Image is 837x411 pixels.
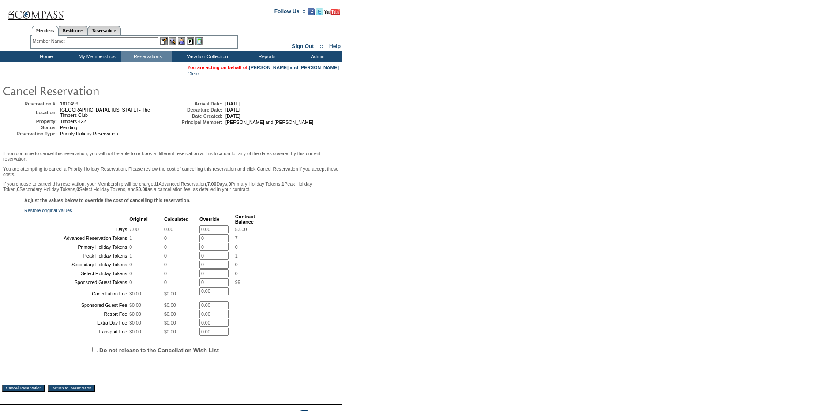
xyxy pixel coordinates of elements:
[235,271,238,276] span: 0
[129,303,141,308] span: $0.00
[240,51,291,62] td: Reports
[164,262,167,267] span: 0
[20,51,71,62] td: Home
[25,261,128,269] td: Secondary Holiday Tokens:
[25,319,128,327] td: Extra Day Fee:
[58,26,88,35] a: Residences
[308,11,315,16] a: Become our fan on Facebook
[169,37,176,45] img: View
[129,244,132,250] span: 0
[25,269,128,277] td: Select Holiday Tokens:
[164,280,167,285] span: 0
[164,291,176,296] span: $0.00
[24,208,72,213] a: Restore original values
[25,243,128,251] td: Primary Holiday Tokens:
[164,311,176,317] span: $0.00
[129,235,132,241] span: 1
[274,7,306,18] td: Follow Us ::
[164,271,167,276] span: 0
[235,262,238,267] span: 0
[235,280,240,285] span: 99
[129,291,141,296] span: $0.00
[235,227,247,232] span: 53.00
[48,385,95,392] input: Return to Reservation
[76,187,79,192] b: 0
[169,120,222,125] td: Principal Member:
[225,101,240,106] span: [DATE]
[225,107,240,112] span: [DATE]
[195,37,203,45] img: b_calculator.gif
[164,244,167,250] span: 0
[136,187,148,192] b: $0.00
[25,278,128,286] td: Sponsored Guest Tokens:
[25,252,128,260] td: Peak Holiday Tokens:
[25,301,128,309] td: Sponsored Guest Fee:
[129,329,141,334] span: $0.00
[25,328,128,336] td: Transport Fee:
[164,235,167,241] span: 0
[32,26,59,36] a: Members
[24,198,191,203] b: Adjust the values below to override the cost of cancelling this reservation.
[60,131,118,136] span: Priority Holiday Reservation
[129,227,139,232] span: 7.00
[164,303,176,308] span: $0.00
[235,244,238,250] span: 0
[187,37,194,45] img: Reservations
[2,82,179,99] img: pgTtlCancelRes.gif
[291,51,342,62] td: Admin
[160,37,168,45] img: b_edit.gif
[316,8,323,15] img: Follow us on Twitter
[178,37,185,45] img: Impersonate
[324,9,340,15] img: Subscribe to our YouTube Channel
[2,385,45,392] input: Cancel Reservation
[4,131,57,136] td: Reservation Type:
[25,234,128,242] td: Advanced Reservation Tokens:
[207,181,217,187] b: 7.00
[292,43,314,49] a: Sign Out
[3,166,339,177] p: You are attempting to cancel a Priority Holiday Reservation. Please review the cost of cancelling...
[25,310,128,318] td: Resort Fee:
[25,287,128,300] td: Cancellation Fee:
[60,119,86,124] span: Timbers 422
[235,214,255,224] b: Contract Balance
[308,8,315,15] img: Become our fan on Facebook
[199,217,219,222] b: Override
[156,181,159,187] b: 1
[249,65,339,70] a: [PERSON_NAME] and [PERSON_NAME]
[164,217,189,222] b: Calculated
[329,43,341,49] a: Help
[17,187,19,192] b: 0
[4,125,57,130] td: Status:
[324,11,340,16] a: Subscribe to our YouTube Channel
[172,51,240,62] td: Vacation Collection
[164,227,173,232] span: 0.00
[129,271,132,276] span: 0
[235,253,238,258] span: 1
[169,107,222,112] td: Departure Date:
[129,253,132,258] span: 1
[169,113,222,119] td: Date Created:
[235,235,238,241] span: 7
[169,101,222,106] td: Arrival Date:
[60,101,79,106] span: 1810499
[33,37,67,45] div: Member Name:
[129,217,148,222] b: Original
[188,65,339,70] span: You are acting on behalf of:
[4,101,57,106] td: Reservation #:
[71,51,121,62] td: My Memberships
[282,181,284,187] b: 1
[164,329,176,334] span: $0.00
[25,225,128,233] td: Days:
[99,347,219,354] label: Do not release to the Cancellation Wish List
[320,43,323,49] span: ::
[164,253,167,258] span: 0
[4,119,57,124] td: Property:
[164,320,176,325] span: $0.00
[8,2,65,20] img: Compass Home
[129,320,141,325] span: $0.00
[121,51,172,62] td: Reservations
[129,262,132,267] span: 0
[225,113,240,119] span: [DATE]
[129,311,141,317] span: $0.00
[188,71,199,76] a: Clear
